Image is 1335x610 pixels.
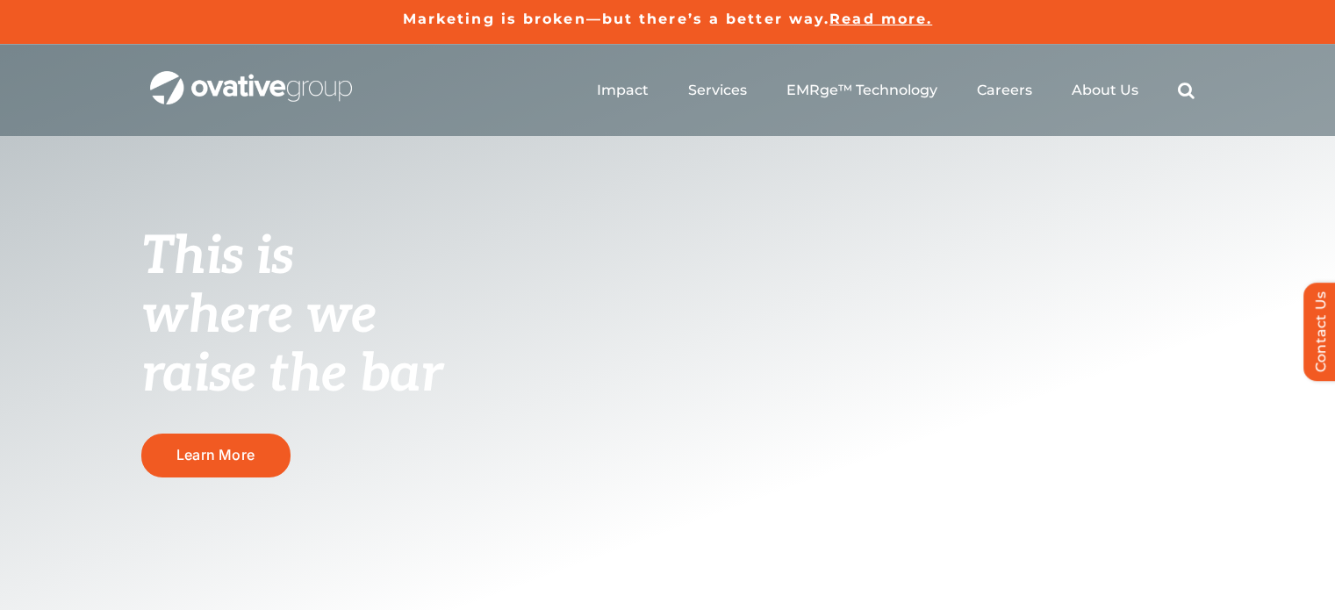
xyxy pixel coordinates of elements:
a: OG_Full_horizontal_WHT [150,69,352,86]
a: Marketing is broken—but there’s a better way. [403,11,830,27]
a: Learn More [141,434,291,477]
span: This is [141,226,294,289]
span: where we raise the bar [141,284,442,406]
a: Services [688,82,747,99]
a: About Us [1072,82,1138,99]
nav: Menu [597,62,1195,118]
a: EMRge™ Technology [786,82,937,99]
a: Read more. [829,11,932,27]
a: Search [1178,82,1195,99]
span: Learn More [176,447,255,463]
a: Careers [977,82,1032,99]
a: Impact [597,82,649,99]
